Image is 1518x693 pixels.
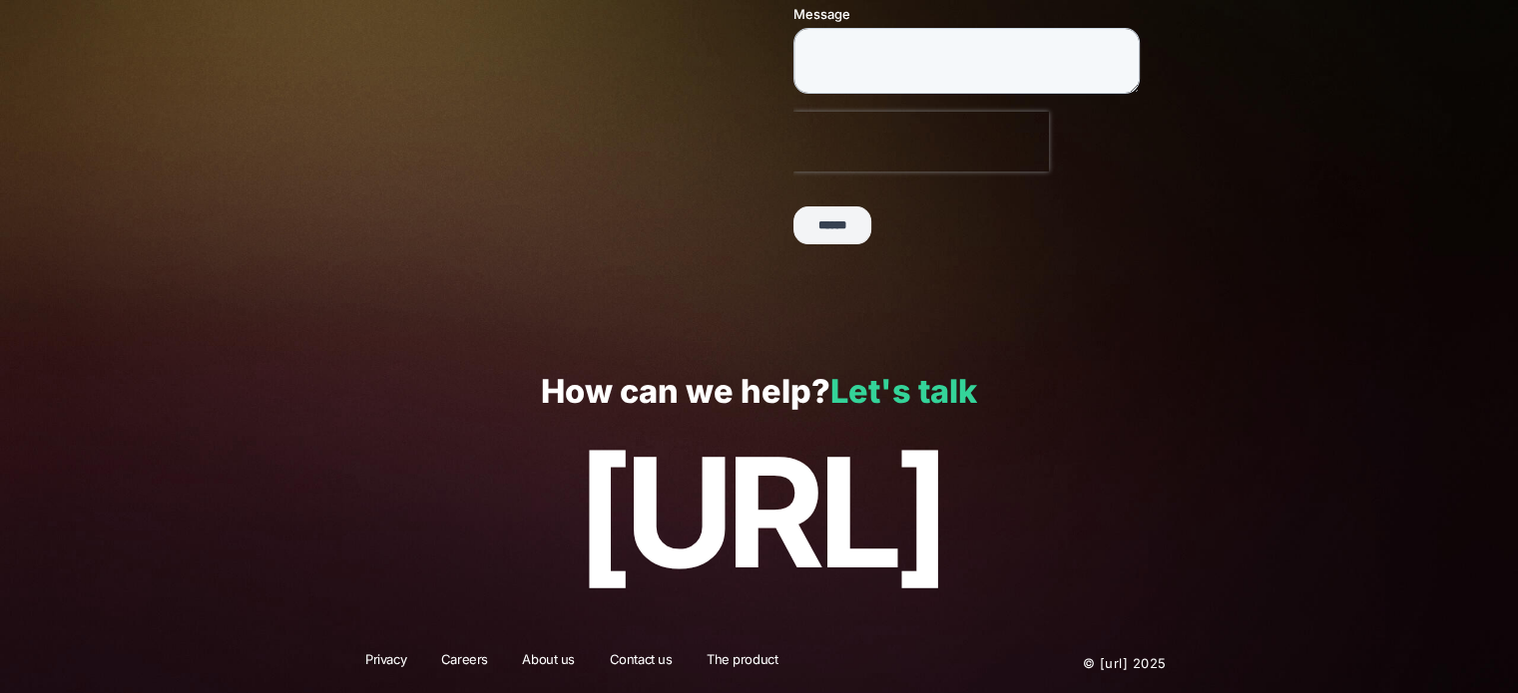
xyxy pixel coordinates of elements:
[428,650,501,676] a: Careers
[830,372,977,411] a: Let's talk
[962,650,1166,676] p: © [URL] 2025
[43,428,1474,598] p: [URL]
[352,650,419,676] a: Privacy
[694,650,790,676] a: The product
[509,650,588,676] a: About us
[597,650,686,676] a: Contact us
[43,374,1474,411] p: How can we help?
